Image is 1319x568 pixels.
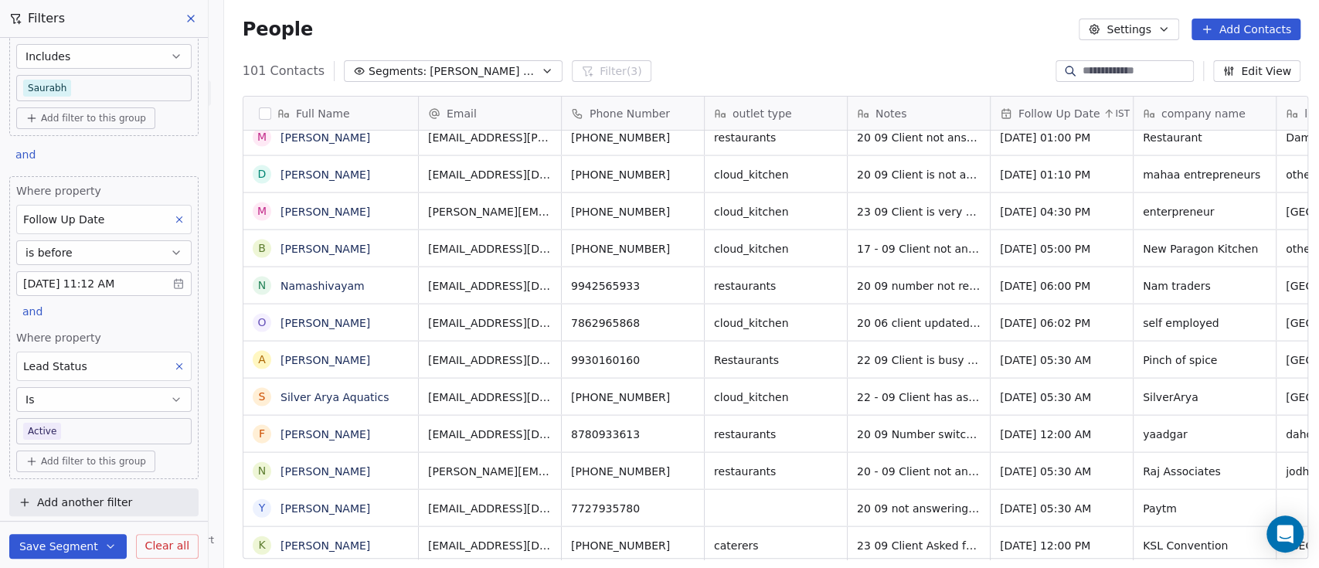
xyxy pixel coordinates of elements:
[571,315,695,331] span: 7862965868
[714,427,838,442] span: restaurants
[571,501,695,516] span: 7727935780
[714,538,838,553] span: caterers
[714,352,838,368] span: Restaurants
[714,241,838,257] span: cloud_kitchen
[280,354,370,366] a: [PERSON_NAME]
[571,464,695,479] span: [PHONE_NUMBER]
[714,167,838,182] span: cloud_kitchen
[848,97,990,130] div: Notes
[1143,389,1266,405] span: SilverArya
[857,538,981,553] span: 23 09 Client Asked for details shared same on [PERSON_NAME] asked to call back on 26th as he is b...
[1000,464,1124,479] span: [DATE] 05:30 AM
[571,241,695,257] span: [PHONE_NUMBER]
[257,203,267,219] div: M
[257,315,266,331] div: o
[258,463,266,479] div: N
[857,241,981,257] span: 17 - 09 Client not answering calls WA Sent 18-07 said im busy and hang up call 02-07 16:05 client...
[571,538,695,553] span: [PHONE_NUMBER]
[1000,241,1124,257] span: [DATE] 05:00 PM
[571,167,695,182] span: [PHONE_NUMBER]
[857,464,981,479] span: 20 - 09 Client not answering calls WA Sent 17 - 09 Client not answering calls WA Sent 13-08 18:30...
[257,129,267,145] div: M
[1143,538,1266,553] span: KSL Convention
[571,352,695,368] span: 9930160160
[1143,130,1266,145] span: Restaurant
[258,389,265,405] div: S
[991,97,1133,130] div: Follow Up DateIST
[428,501,552,516] span: [EMAIL_ADDRESS][DOMAIN_NAME]
[259,426,265,442] div: F
[258,277,266,294] div: N
[1266,515,1304,553] div: Open Intercom Messenger
[857,352,981,368] span: 22 09 Client is busy has 2 restaurants will call back & inform when he can take a virtual demo 01...
[428,204,552,219] span: [PERSON_NAME][EMAIL_ADDRESS][PERSON_NAME][DOMAIN_NAME]
[428,130,552,145] span: [EMAIL_ADDRESS][PERSON_NAME][DOMAIN_NAME]
[1161,106,1246,121] span: company name
[258,240,266,257] div: B
[1079,19,1178,40] button: Settings
[857,278,981,294] span: 20 09 number not reachable 22-7 18:00 he didn't share wa number 22-7 17:59 17-7 14:34 planning, a...
[1143,315,1266,331] span: self employed
[857,130,981,145] span: 20 09 Client not answering calls 18 09 Client is busy will call back 26-06 11:51 customer is star...
[714,389,838,405] span: cloud_kitchen
[1000,427,1124,442] span: [DATE] 12:00 AM
[280,465,370,478] a: [PERSON_NAME]
[280,131,370,144] a: [PERSON_NAME]
[257,166,266,182] div: D
[1143,427,1266,442] span: yaadgar
[714,204,838,219] span: cloud_kitchen
[571,204,695,219] span: [PHONE_NUMBER]
[857,427,981,442] span: 20 09 Number switched Off Wa sent 22-07 16:48 he have restaurant asked details 17-6 18:15 busy as...
[127,534,214,546] a: Help & Support
[1192,19,1300,40] button: Add Contacts
[1143,241,1266,257] span: New Paragon Kitchen
[1213,60,1300,82] button: Edit View
[428,167,552,182] span: [EMAIL_ADDRESS][DOMAIN_NAME]
[428,241,552,257] span: [EMAIL_ADDRESS][DOMAIN_NAME]
[296,106,350,121] span: Full Name
[1000,315,1124,331] span: [DATE] 06:02 PM
[280,539,370,552] a: [PERSON_NAME]
[280,243,370,255] a: [PERSON_NAME]
[1143,501,1266,516] span: Paytm
[428,352,552,368] span: [EMAIL_ADDRESS][DOMAIN_NAME]
[733,106,792,121] span: outlet type
[280,168,370,181] a: [PERSON_NAME]
[428,278,552,294] span: [EMAIL_ADDRESS][DOMAIN_NAME]
[714,464,838,479] span: restaurants
[1000,167,1124,182] span: [DATE] 01:10 PM
[280,317,370,329] a: [PERSON_NAME]
[714,315,838,331] span: cloud_kitchen
[280,428,370,440] a: [PERSON_NAME]
[1000,538,1124,553] span: [DATE] 12:00 PM
[243,131,419,559] div: grid
[1000,389,1124,405] span: [DATE] 05:30 AM
[1143,352,1266,368] span: Pinch of spice
[280,391,389,403] a: Silver Arya Aquatics
[714,130,838,145] span: restaurants
[571,130,695,145] span: [PHONE_NUMBER]
[428,538,552,553] span: [EMAIL_ADDRESS][DOMAIN_NAME]
[1143,278,1266,294] span: Nam traders
[857,501,981,516] span: 20 09 not answering calls 16 09 not answering calls
[428,427,552,442] span: [EMAIL_ADDRESS][DOMAIN_NAME]
[280,502,370,515] a: [PERSON_NAME]
[143,534,214,546] span: Help & Support
[1000,204,1124,219] span: [DATE] 04:30 PM
[243,18,313,41] span: People
[1134,97,1276,130] div: company name
[280,280,365,292] a: Namashivayam
[1143,167,1266,182] span: mahaa entrepreneurs
[1115,107,1130,120] span: IST
[705,97,847,130] div: outlet type
[857,204,981,219] span: 23 09 Client is very busy call after 1 hour 30-06 16:08 customer is just starting his commercial ...
[1143,204,1266,219] span: enterpreneur
[369,63,427,80] span: Segments:
[428,464,552,479] span: [PERSON_NAME][EMAIL_ADDRESS][DOMAIN_NAME]
[1000,352,1124,368] span: [DATE] 05:30 AM
[1018,106,1100,121] span: Follow Up Date
[857,167,981,182] span: 20 09 Client is not answering calls now 20 09 client is having lunch call after 30 mins 24-06 11:...
[428,389,552,405] span: [EMAIL_ADDRESS][DOMAIN_NAME]
[280,206,370,218] a: [PERSON_NAME]
[447,106,477,121] span: Email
